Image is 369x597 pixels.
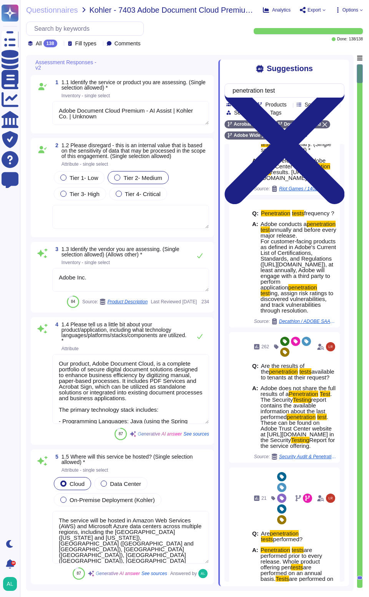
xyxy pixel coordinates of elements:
span: Generative AI answer [138,432,182,436]
img: user [326,494,335,503]
mark: test [261,290,270,296]
span: Tier 4- Critical [125,191,161,197]
b: A: [252,385,258,449]
textarea: Adobe Document Cloud Premium - AI Assist | Kohler Co. | Unknown [52,101,209,125]
span: 4 [52,322,58,327]
img: user [3,577,17,591]
span: Export [307,8,321,12]
mark: Tests [276,575,289,582]
mark: Penetration [261,547,290,553]
span: Source: [254,318,337,324]
b: Q: [252,363,259,380]
b: Q: [252,530,259,542]
mark: penetration [287,414,316,420]
mark: tests [291,564,303,570]
span: 234 [200,299,209,304]
span: 3 [52,246,58,252]
mark: Testing [293,396,311,403]
span: 262 [261,344,269,349]
span: See sources [141,571,167,576]
img: user [326,342,335,351]
span: Comments [115,41,141,46]
span: . The Security [261,391,332,403]
span: Last Reviewed [DATE] [151,299,197,304]
span: Attribute - single select [61,467,108,473]
span: annually and before every major release. For customer-facing products as defined in Adobe's Curre... [261,226,336,291]
span: Security Audit & Penetration test [279,454,337,459]
span: Adobe does not share the full results of a [261,385,336,397]
mark: Testing [291,437,309,443]
span: Decathlon / ADOBE SAAS solutions Security assessment Template Working Version [279,319,337,324]
span: Assessment Responses - v2 [35,60,101,70]
span: Data Center [110,481,141,487]
button: user [2,575,22,592]
span: Source: [82,299,148,305]
textarea: Our product, Adobe Document Cloud, is a complete portfolio of secure digital document solutions d... [52,354,209,424]
span: Report for the service offering. [261,437,335,449]
span: On-Premise Deployment (Kohler) [70,497,155,503]
textarea: Adobe Inc. [52,268,209,292]
mark: tests [261,536,273,542]
div: 9+ [11,561,16,565]
span: available to tenants at their request? [261,368,334,381]
span: 5 [52,454,58,459]
span: 1.3 Identify the vendor you are assessing. (Single selection allowed) (Allows other) * [61,246,180,258]
mark: tests [292,547,304,553]
span: Answered by [170,571,197,576]
span: Are the results of the [261,363,304,375]
span: report contains the available information about the last performed [261,396,326,420]
b: A: [252,221,258,313]
mark: Test [320,391,331,397]
span: Attribute - single select [61,161,108,167]
span: 84 [71,299,75,304]
span: Attribute [61,346,79,351]
span: Kohler - 7403 Adobe Document Cloud Premium AI Assist [89,6,257,14]
span: See sources [183,432,209,436]
button: Analytics [263,7,291,13]
span: Are [261,530,270,537]
span: Tier 3- High [70,191,100,197]
input: Search by keywords [229,84,336,97]
span: 1.1 Identify the service or product you are assessing. (Single selection allowed) * [61,79,206,91]
span: Options [342,8,358,12]
span: 138 / 138 [349,37,363,41]
span: Generative AI answer [96,571,140,576]
span: Source: [254,454,337,460]
span: Done: [337,37,347,41]
span: are performed prior to every release. Whole product offering pen [261,547,322,570]
span: 87 [76,571,81,575]
mark: test [261,226,270,233]
span: Inventory - single select [61,93,110,98]
span: 87 [119,432,123,436]
span: Product Description [107,299,148,304]
div: 138 [43,40,57,47]
span: Fill types [75,41,96,46]
span: are performed on an annual basis. [261,564,322,582]
span: All [36,41,42,46]
span: Tier 1- Low [70,175,98,181]
textarea: The service will be hosted in Amazon Web Services (AWS) and Microsoft Azure data centers across m... [52,511,209,564]
mark: test [317,414,326,420]
span: 1.4 Please tell us a little bit about your product/application, including what technology languag... [61,321,186,344]
span: 2 [52,143,58,148]
img: user [198,569,208,578]
span: Questionnaires [26,6,78,14]
mark: penetration [288,284,317,291]
mark: penetration [270,530,299,537]
span: Inventory - single select [61,260,110,265]
span: Cloud [70,481,85,487]
span: performed? [273,536,303,542]
span: ing, assign risk ratings to discovered vulnerabilities, and track vulnerabilities through resolut... [261,290,333,314]
span: . These can be found on Adobe Trust Center website at [URL][DOMAIN_NAME] in the Security [261,414,334,443]
input: Search by keywords [30,22,143,35]
span: Tier 2- Medium [123,175,162,181]
mark: tests [299,368,312,375]
span: Analytics [272,8,291,12]
mark: penetration [269,368,298,375]
mark: Penetration [289,391,318,397]
span: 1.5 Where will this service be hosted? (Single selection allowed) * [61,454,193,465]
span: 1.2 Please disregard - this is an internal value that is based on the sensitivity of data that ma... [61,142,206,159]
span: 21 [261,496,266,501]
span: 1 [52,80,58,85]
